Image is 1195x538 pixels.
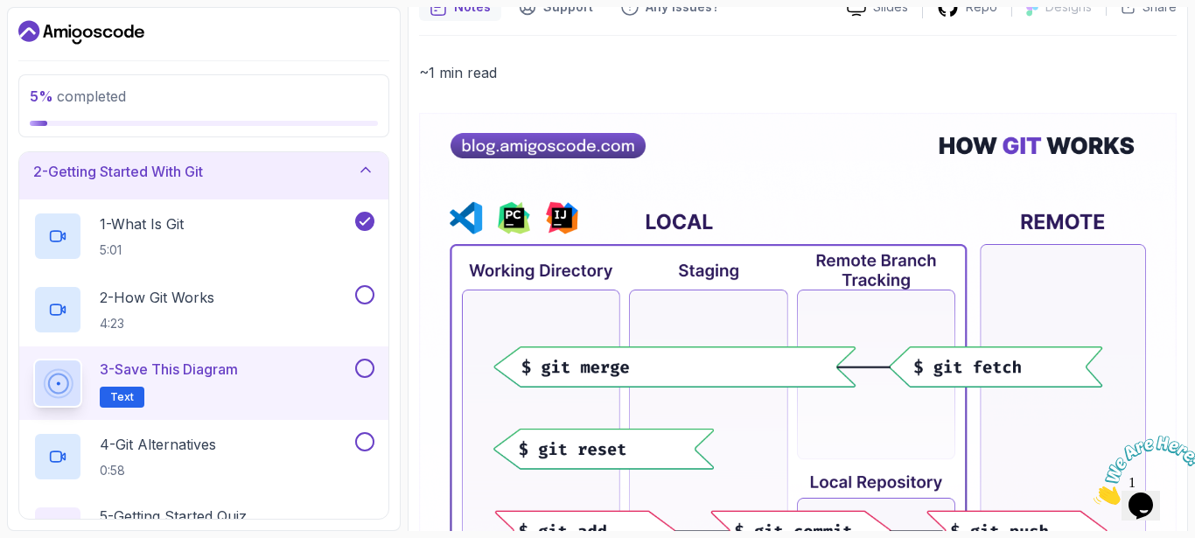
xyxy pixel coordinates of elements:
[100,462,216,479] p: 0:58
[33,161,203,182] h3: 2 - Getting Started With Git
[33,285,374,334] button: 2-How Git Works4:23
[18,18,144,46] a: Dashboard
[19,143,388,199] button: 2-Getting Started With Git
[100,359,238,380] p: 3 - Save this diagram
[100,213,184,234] p: 1 - What Is Git
[100,434,216,455] p: 4 - Git Alternatives
[33,359,374,408] button: 3-Save this diagramText
[7,7,14,22] span: 1
[30,87,53,105] span: 5 %
[1087,429,1195,512] iframe: chat widget
[30,87,126,105] span: completed
[100,287,214,308] p: 2 - How Git Works
[33,212,374,261] button: 1-What Is Git5:01
[100,506,247,527] p: 5 - Getting Started Quiz
[7,7,115,76] img: Chat attention grabber
[110,390,134,404] span: Text
[33,432,374,481] button: 4-Git Alternatives0:58
[100,315,214,332] p: 4:23
[419,60,1177,85] p: ~1 min read
[100,241,184,259] p: 5:01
